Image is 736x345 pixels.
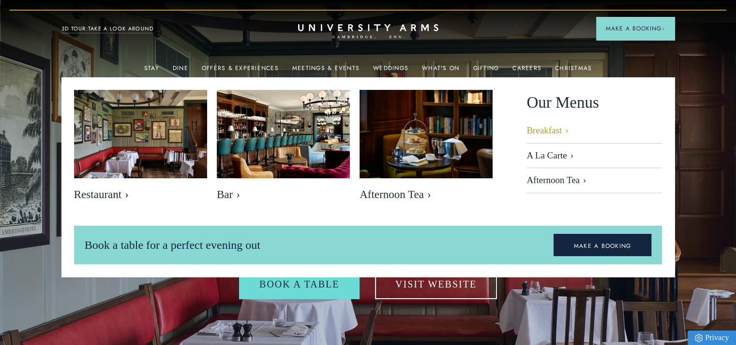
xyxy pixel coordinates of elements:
a: Breakfast [526,125,662,144]
img: Arrow icon [661,27,665,30]
a: Book a table [239,269,360,299]
a: Dine [173,65,188,77]
a: image-b49cb22997400f3f08bed174b2325b8c369ebe22-8192x5461-jpg Bar [217,90,350,206]
img: Privacy [695,334,703,342]
span: Afternoon Tea [360,188,493,201]
a: 3D TOUR:TAKE A LOOK AROUND [61,25,154,33]
a: Meetings & Events [292,65,360,77]
span: Restaurant [74,188,207,201]
a: Home [298,24,438,39]
span: Bar [217,188,350,201]
a: Weddings [373,65,408,77]
a: Gifting [473,65,499,77]
img: image-eb2e3df6809416bccf7066a54a890525e7486f8d-2500x1667-jpg [360,90,493,178]
a: image-bebfa3899fb04038ade422a89983545adfd703f7-2500x1667-jpg Restaurant [74,90,207,206]
button: Make a BookingArrow icon [596,17,675,40]
img: image-bebfa3899fb04038ade422a89983545adfd703f7-2500x1667-jpg [74,90,207,178]
span: Our Menus [526,90,599,115]
a: image-eb2e3df6809416bccf7066a54a890525e7486f8d-2500x1667-jpg Afternoon Tea [360,90,493,206]
a: What's On [422,65,459,77]
a: Careers [512,65,541,77]
a: Privacy [688,331,736,345]
img: image-b49cb22997400f3f08bed174b2325b8c369ebe22-8192x5461-jpg [217,90,350,178]
a: MAKE A BOOKING [554,234,652,256]
span: Book a table for a perfect evening out [85,239,260,251]
a: Visit Website [375,269,497,299]
a: A La Carte [526,144,662,169]
a: Afternoon Tea [526,168,662,193]
a: Christmas [555,65,592,77]
a: Stay [144,65,159,77]
span: Make a Booking [606,24,665,33]
a: Offers & Experiences [202,65,279,77]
